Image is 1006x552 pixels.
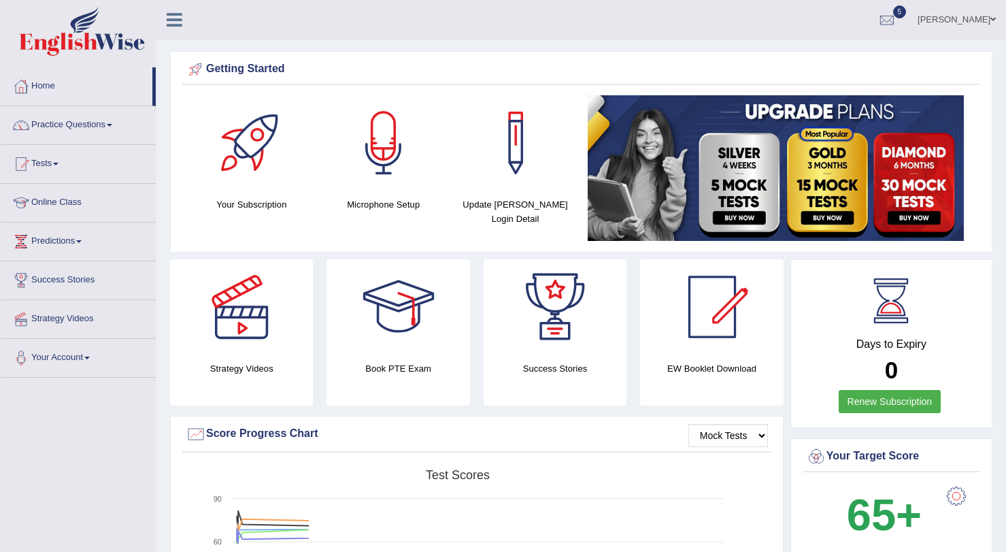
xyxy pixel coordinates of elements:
h4: Success Stories [484,361,626,376]
a: Online Class [1,184,156,218]
a: Home [1,67,152,101]
b: 65+ [847,490,922,540]
text: 60 [214,538,222,546]
a: Practice Questions [1,106,156,140]
a: Tests [1,145,156,179]
div: Your Target Score [806,447,977,467]
a: Success Stories [1,261,156,295]
h4: Microphone Setup [324,197,443,212]
a: Your Account [1,339,156,373]
a: Strategy Videos [1,300,156,334]
h4: Days to Expiry [806,338,977,351]
div: Score Progress Chart [186,424,768,444]
h4: EW Booklet Download [640,361,783,376]
h4: Book PTE Exam [326,361,469,376]
img: small5.jpg [588,95,964,241]
h4: Update [PERSON_NAME] Login Detail [456,197,575,226]
div: Getting Started [186,59,977,80]
a: Renew Subscription [839,390,941,413]
b: 0 [885,357,898,383]
a: Predictions [1,223,156,257]
tspan: Test scores [426,468,490,482]
h4: Your Subscription [192,197,311,212]
text: 90 [214,495,222,503]
h4: Strategy Videos [170,361,313,376]
span: 5 [893,5,907,18]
